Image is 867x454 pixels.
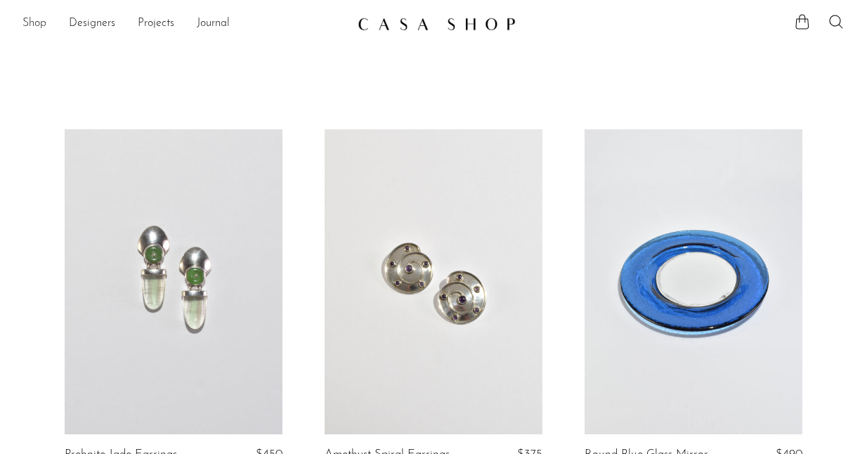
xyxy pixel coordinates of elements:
[138,15,174,33] a: Projects
[22,15,46,33] a: Shop
[197,15,230,33] a: Journal
[69,15,115,33] a: Designers
[22,12,346,36] nav: Desktop navigation
[22,12,346,36] ul: NEW HEADER MENU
